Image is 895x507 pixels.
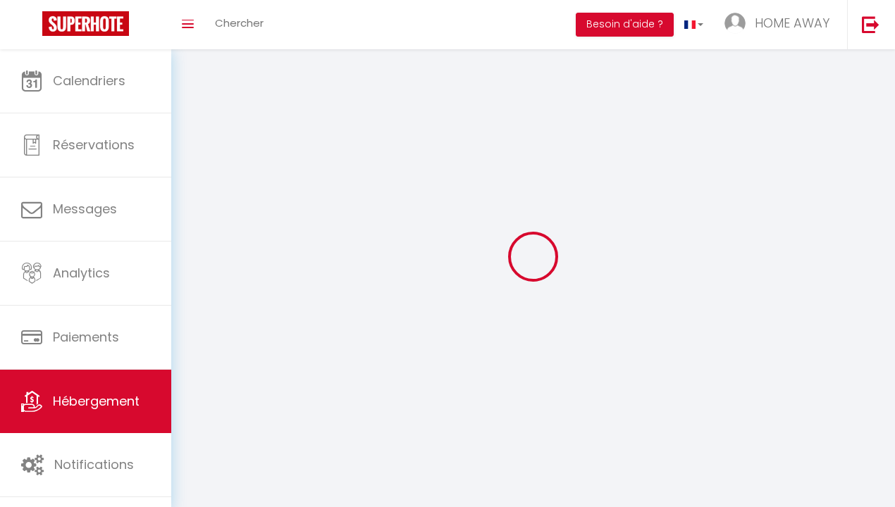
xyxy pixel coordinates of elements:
[576,13,674,37] button: Besoin d'aide ?
[42,11,129,36] img: Super Booking
[53,136,135,154] span: Réservations
[862,15,879,33] img: logout
[755,14,829,32] span: HOME AWAY
[53,72,125,89] span: Calendriers
[215,15,264,30] span: Chercher
[53,264,110,282] span: Analytics
[53,328,119,346] span: Paiements
[53,392,140,410] span: Hébergement
[53,200,117,218] span: Messages
[54,456,134,473] span: Notifications
[724,13,746,34] img: ...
